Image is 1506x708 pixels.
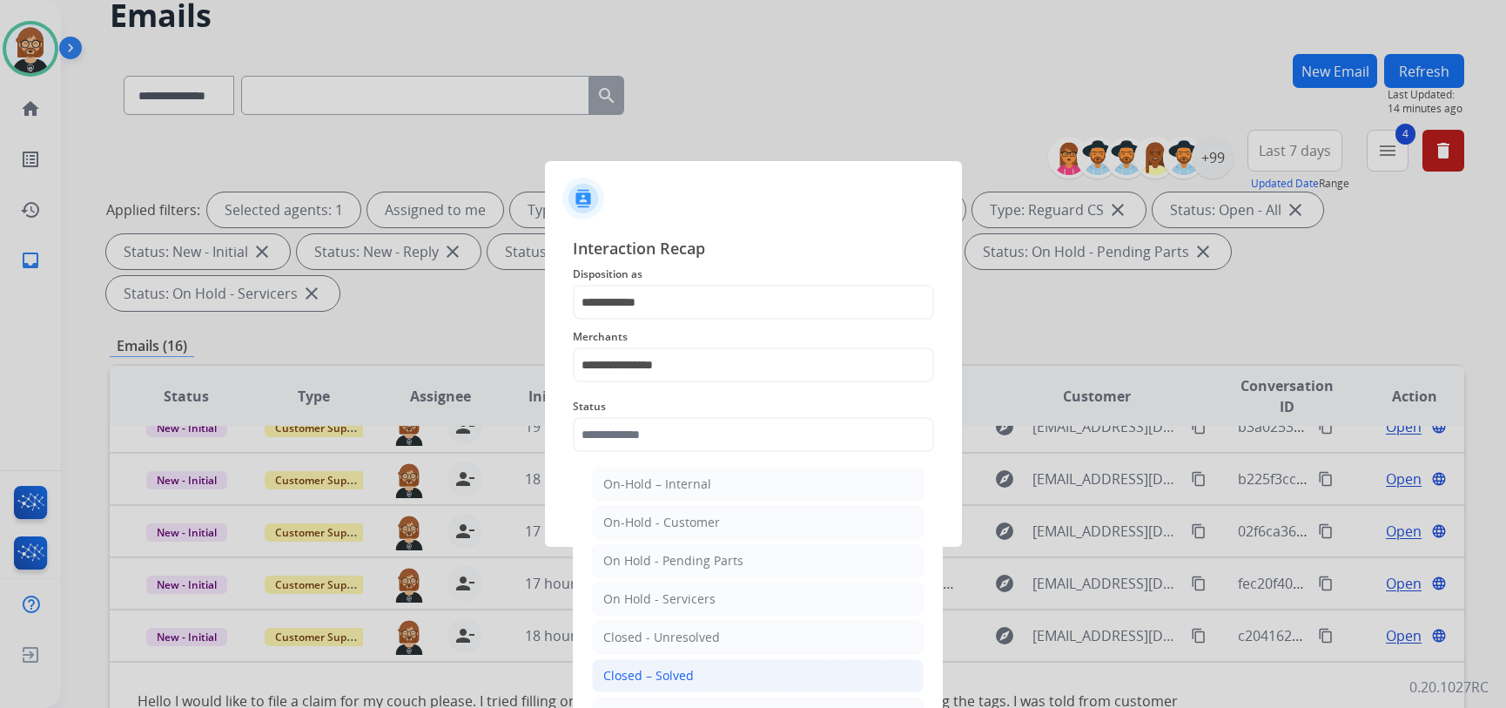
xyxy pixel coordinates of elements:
span: Interaction Recap [573,236,934,264]
span: Merchants [573,327,934,347]
div: Closed – Solved [603,667,694,684]
img: contactIcon [562,178,604,219]
div: Closed - Unresolved [603,629,720,646]
div: On-Hold – Internal [603,475,711,493]
div: On Hold - Servicers [603,590,716,608]
p: 0.20.1027RC [1409,677,1489,698]
div: On Hold - Pending Parts [603,552,743,570]
span: Status [573,396,934,417]
span: Disposition as [573,264,934,285]
div: On-Hold - Customer [603,514,720,531]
